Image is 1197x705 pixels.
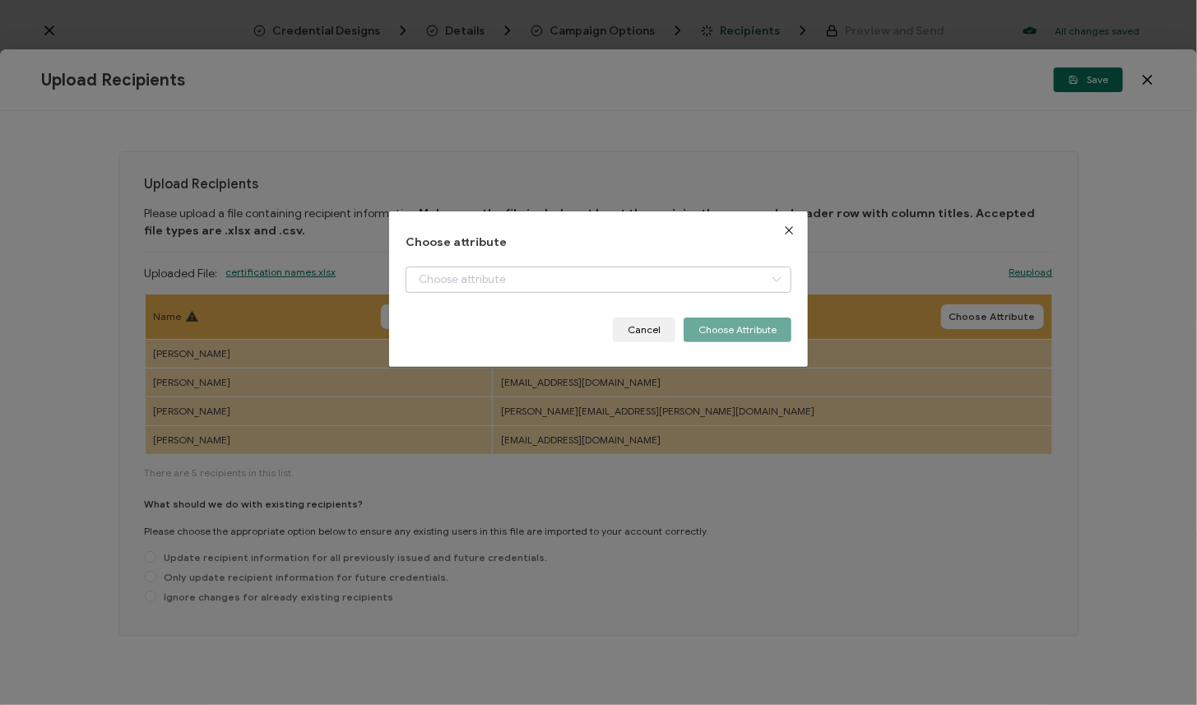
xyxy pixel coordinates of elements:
[389,211,808,367] div: dialog
[1115,626,1197,705] iframe: Chat Widget
[406,267,791,293] input: Choose attribute
[770,211,808,249] button: Close
[684,318,791,342] button: Choose Attribute
[613,318,675,342] button: Cancel
[406,236,791,250] h1: Choose attribute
